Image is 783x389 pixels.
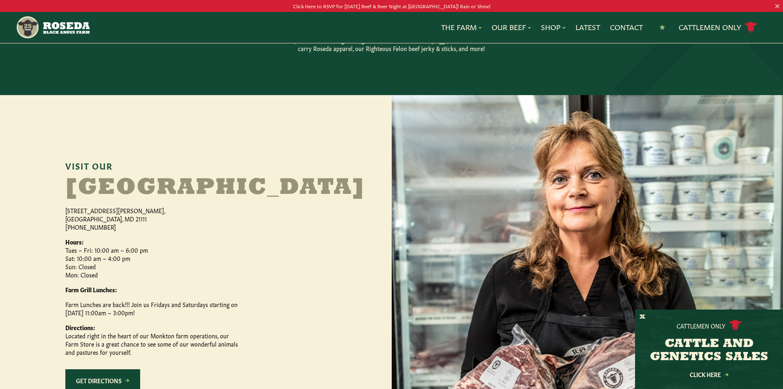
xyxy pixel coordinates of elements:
strong: Farm Grill Lunches: [65,285,117,293]
h3: CATTLE AND GENETICS SALES [645,338,773,364]
p: Click Here to RSVP for [DATE] Beef & Beer Night at [GEOGRAPHIC_DATA]! Rain or Shine! [39,2,744,10]
p: Tues – Fri: 10:00 am – 6:00 pm Sat: 10:00 am – 4:00 pm Sun: Closed Mon: Closed [65,238,238,279]
h6: Visit Our [65,161,326,170]
a: Cattlemen Only [679,20,758,35]
a: Click Here [672,372,746,377]
a: Contact [610,22,643,33]
a: Latest [575,22,600,33]
p: Cattlemen Only [677,321,725,330]
p: [STREET_ADDRESS][PERSON_NAME], [GEOGRAPHIC_DATA], MD 21111 [PHONE_NUMBER] [65,206,238,231]
a: Shop [541,22,566,33]
nav: Main Navigation [16,12,767,43]
a: The Farm [441,22,482,33]
img: cattle-icon.svg [729,320,742,331]
strong: Hours: [65,238,83,246]
img: https://roseda.com/wp-content/uploads/2021/05/roseda-25-header.png [16,15,89,40]
a: Our Beef [492,22,531,33]
p: Located right in the heart of our Monkton farm operations, our Farm Store is a great chance to se... [65,323,238,356]
h2: [GEOGRAPHIC_DATA] [65,177,271,200]
button: X [640,313,645,321]
p: Farm Lunches are back!!! Join us Fridays and Saturdays starting on [DATE] 11:00am – 3:00pm! [65,300,238,317]
strong: Directions: [65,323,95,331]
